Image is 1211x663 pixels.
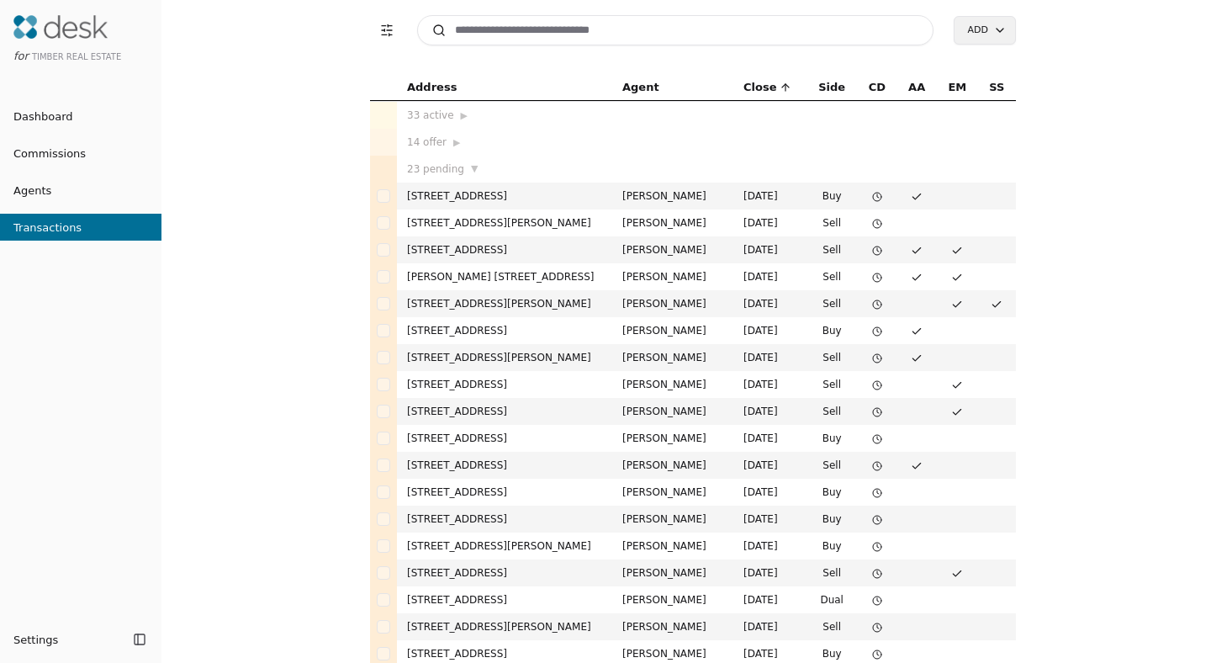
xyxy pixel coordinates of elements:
[806,506,857,533] td: Buy
[612,425,733,452] td: [PERSON_NAME]
[397,210,612,236] td: [STREET_ADDRESS][PERSON_NAME]
[622,78,659,97] span: Agent
[397,506,612,533] td: [STREET_ADDRESS]
[461,109,468,124] span: ▶
[806,533,857,560] td: Buy
[397,425,612,452] td: [STREET_ADDRESS]
[397,586,612,613] td: [STREET_ADDRESS]
[397,371,612,398] td: [STREET_ADDRESS]
[733,560,806,586] td: [DATE]
[733,452,806,479] td: [DATE]
[989,78,1004,97] span: SS
[612,263,733,290] td: [PERSON_NAME]
[612,479,733,506] td: [PERSON_NAME]
[612,344,733,371] td: [PERSON_NAME]
[806,183,857,210] td: Buy
[733,371,806,398] td: [DATE]
[32,52,121,61] span: Timber Real Estate
[407,161,464,178] span: 23 pending
[733,317,806,344] td: [DATE]
[733,398,806,425] td: [DATE]
[733,586,806,613] td: [DATE]
[13,50,29,62] span: for
[733,263,806,290] td: [DATE]
[806,317,857,344] td: Buy
[612,398,733,425] td: [PERSON_NAME]
[612,290,733,317] td: [PERSON_NAME]
[743,78,776,97] span: Close
[806,586,857,613] td: Dual
[612,210,733,236] td: [PERSON_NAME]
[733,236,806,263] td: [DATE]
[948,78,966,97] span: EM
[397,183,612,210] td: [STREET_ADDRESS]
[806,236,857,263] td: Sell
[397,236,612,263] td: [STREET_ADDRESS]
[397,290,612,317] td: [STREET_ADDRESS][PERSON_NAME]
[7,626,128,653] button: Settings
[397,398,612,425] td: [STREET_ADDRESS]
[397,263,612,290] td: [PERSON_NAME] [STREET_ADDRESS]
[407,134,602,151] div: 14 offer
[818,78,845,97] span: Side
[733,506,806,533] td: [DATE]
[806,452,857,479] td: Sell
[806,560,857,586] td: Sell
[13,15,108,39] img: Desk
[612,236,733,263] td: [PERSON_NAME]
[733,533,806,560] td: [DATE]
[806,344,857,371] td: Sell
[733,290,806,317] td: [DATE]
[397,344,612,371] td: [STREET_ADDRESS][PERSON_NAME]
[908,78,925,97] span: AA
[471,162,478,177] span: ▼
[397,317,612,344] td: [STREET_ADDRESS]
[612,317,733,344] td: [PERSON_NAME]
[806,613,857,640] td: Sell
[869,78,886,97] span: CD
[612,533,733,560] td: [PERSON_NAME]
[733,425,806,452] td: [DATE]
[954,16,1016,45] button: Add
[612,183,733,210] td: [PERSON_NAME]
[806,263,857,290] td: Sell
[407,78,457,97] span: Address
[806,398,857,425] td: Sell
[453,135,460,151] span: ▶
[13,631,58,649] span: Settings
[397,560,612,586] td: [STREET_ADDRESS]
[397,452,612,479] td: [STREET_ADDRESS]
[612,560,733,586] td: [PERSON_NAME]
[612,452,733,479] td: [PERSON_NAME]
[806,479,857,506] td: Buy
[612,371,733,398] td: [PERSON_NAME]
[397,613,612,640] td: [STREET_ADDRESS][PERSON_NAME]
[806,371,857,398] td: Sell
[806,425,857,452] td: Buy
[733,344,806,371] td: [DATE]
[733,183,806,210] td: [DATE]
[612,586,733,613] td: [PERSON_NAME]
[612,613,733,640] td: [PERSON_NAME]
[733,210,806,236] td: [DATE]
[397,479,612,506] td: [STREET_ADDRESS]
[733,613,806,640] td: [DATE]
[407,107,602,124] div: 33 active
[806,290,857,317] td: Sell
[733,479,806,506] td: [DATE]
[806,210,857,236] td: Sell
[612,506,733,533] td: [PERSON_NAME]
[397,533,612,560] td: [STREET_ADDRESS][PERSON_NAME]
